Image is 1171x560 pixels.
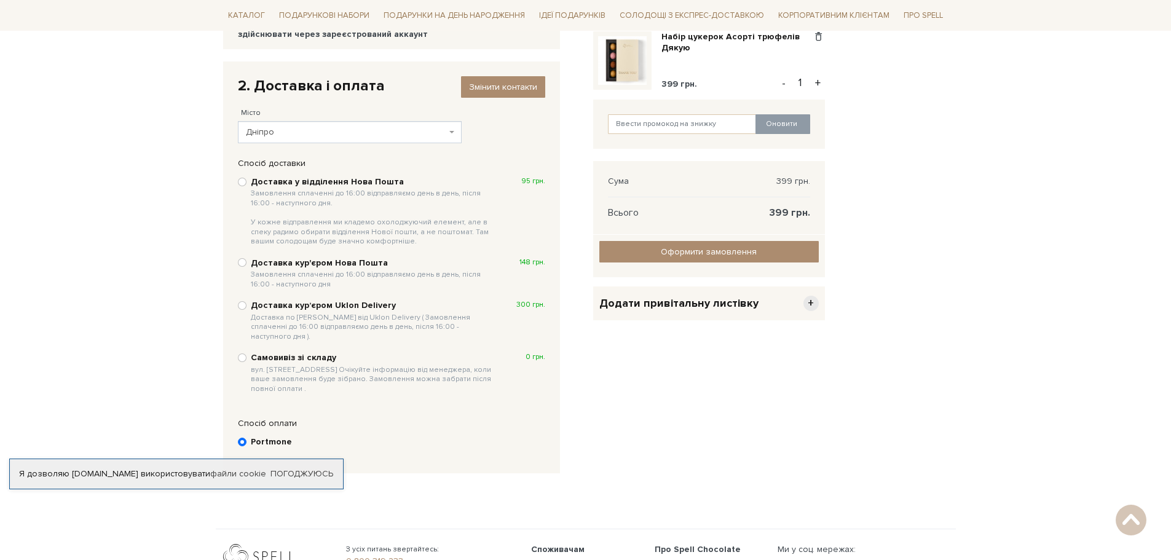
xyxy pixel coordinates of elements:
span: Доставка по [PERSON_NAME] від Uklon Delivery ( Замовлення сплаченні до 16:00 відправляємо день в ... [251,313,496,342]
a: Погоджуюсь [270,468,333,479]
b: Portmone [251,436,292,448]
span: Ідеї подарунків [534,6,610,25]
div: Я дозволяю [DOMAIN_NAME] використовувати [10,468,343,479]
b: Самовивіз зі складу [251,352,496,393]
span: Змінити контакти [469,82,537,92]
span: 148 грн. [519,258,545,267]
span: Про Spell Chocolate [655,544,741,554]
label: Місто [241,108,261,119]
span: вул. [STREET_ADDRESS] Очікуйте інформацію від менеджера, коли ваше замовлення буде зібрано. Замов... [251,365,496,394]
span: Про Spell [899,6,948,25]
button: + [811,74,825,92]
span: Дніпро [246,126,447,138]
span: Споживачам [531,544,585,554]
b: Доставка курʼєром Uklon Delivery [251,300,496,341]
span: Подарунки на День народження [379,6,530,25]
a: файли cookie [210,468,266,479]
div: Ми у соц. мережах: [778,544,864,555]
span: 95 грн. [521,176,545,186]
span: Дніпро [238,121,462,143]
span: 399 грн. [776,176,810,187]
div: Спосіб доставки [232,158,551,169]
span: 0 грн. [526,352,545,362]
b: Доставка у відділення Нова Пошта [251,176,496,246]
input: Ввести промокод на знижку [608,114,757,134]
img: Набір цукерок Асорті трюфелів Дякую [598,36,647,85]
span: 300 грн. [516,300,545,310]
div: Спосіб оплати [232,418,551,429]
button: - [778,74,790,92]
a: Корпоративним клієнтам [773,5,894,26]
span: Замовлення сплаченні до 16:00 відправляємо день в день, після 16:00 - наступного дня. У кожне від... [251,189,496,246]
span: Сума [608,176,629,187]
span: 399 грн. [770,207,810,218]
span: 399 грн. [661,79,697,89]
b: Доставка кур'єром Нова Пошта [251,258,496,289]
a: Набір цукерок Асорті трюфелів Дякую [661,31,812,53]
div: 2. Доставка і оплата [238,76,545,95]
span: Всього [608,207,639,218]
span: + [803,296,819,311]
span: Подарункові набори [274,6,374,25]
span: Оформити замовлення [661,246,757,257]
span: Замовлення сплаченні до 16:00 відправляємо день в день, після 16:00 - наступного дня [251,270,496,289]
a: Солодощі з експрес-доставкою [615,5,769,26]
button: Оновити [755,114,810,134]
span: З усіх питань звертайтесь: [346,544,516,555]
span: Каталог [223,6,270,25]
span: Додати привітальну листівку [599,296,759,310]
